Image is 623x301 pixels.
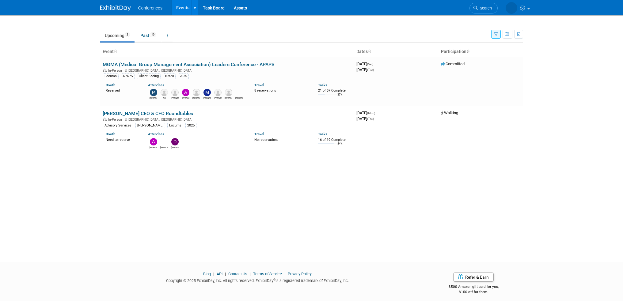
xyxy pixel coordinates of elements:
[150,138,157,145] img: Andrea Fisher
[171,145,179,149] div: Darin Taylor
[253,272,282,276] a: Terms of Service
[318,132,327,136] a: Tasks
[106,137,139,142] div: Need to reserve
[171,89,179,96] img: Brandy Collier
[150,32,156,37] span: 10
[254,83,264,87] a: Travel
[441,62,465,66] span: Committed
[182,89,189,96] img: Andrea Fisher
[103,73,119,79] div: Locums
[318,138,351,142] div: 16 of 19 Complete
[214,89,222,96] img: Chris Pew
[135,123,165,128] div: [PERSON_NAME]
[506,2,517,14] img: Bob Wolf
[185,123,196,128] div: 2025
[193,89,200,96] img: Jerry Limonta
[318,88,351,93] div: 21 of 57 Complete
[236,89,243,96] img: Bob Wolf
[225,96,232,100] div: Joseph Carlino
[367,68,374,72] span: (Tue)
[214,96,222,100] div: Chris Pew
[100,47,354,57] th: Event
[161,89,168,96] img: Bill Kowske
[150,96,157,100] div: Patrick Hinkle
[356,62,375,66] span: [DATE]
[103,69,107,72] img: In-Person Event
[374,62,375,66] span: -
[121,73,135,79] div: APAPS
[163,73,176,79] div: 10x20
[100,277,415,284] div: Copyright © 2025 ExhibitDay, Inc. All rights reserved. ExhibitDay is a registered trademark of Ex...
[108,69,124,73] span: In-Person
[453,273,494,282] a: Refer & Earn
[466,49,469,54] a: Sort by Participation Type
[367,62,373,66] span: (Sat)
[223,272,227,276] span: |
[160,96,168,100] div: Bill Kowske
[356,67,374,72] span: [DATE]
[100,30,135,41] a: Upcoming2
[424,289,523,295] div: $150 off for them.
[367,117,374,121] span: (Thu)
[148,132,164,136] a: Attendees
[217,272,222,276] a: API
[356,116,374,121] span: [DATE]
[254,88,276,92] span: 8 reservations
[103,111,193,116] a: [PERSON_NAME] CEO & CFO Roundtables
[148,83,164,87] a: Attendees
[203,272,211,276] a: Blog
[182,96,189,100] div: Andrea Fisher
[248,272,252,276] span: |
[203,96,211,100] div: Maddie Cummings
[108,118,124,122] span: In-Person
[106,83,115,87] a: Booth
[103,68,351,73] div: [GEOGRAPHIC_DATA], [GEOGRAPHIC_DATA]
[228,272,247,276] a: Contact Us
[441,111,458,115] span: Walking
[114,49,117,54] a: Sort by Event Name
[288,272,312,276] a: Privacy Policy
[439,47,523,57] th: Participation
[337,142,343,150] td: 84%
[103,117,351,122] div: [GEOGRAPHIC_DATA], [GEOGRAPHIC_DATA]
[337,93,343,101] td: 37%
[137,73,161,79] div: Client-Facing
[424,280,523,294] div: $500 Amazon gift card for you,
[160,145,168,149] div: Bob Wolf
[356,111,377,115] span: [DATE]
[138,6,162,10] span: Conferences
[354,47,439,57] th: Dates
[212,272,216,276] span: |
[100,5,131,11] img: ExhibitDay
[203,89,211,96] img: Maddie Cummings
[161,138,168,145] img: Bob Wolf
[103,118,107,121] img: In-Person Event
[106,87,139,93] div: Reserved
[125,32,130,37] span: 2
[167,123,183,128] div: Locums
[254,132,264,136] a: Travel
[106,132,115,136] a: Booth
[376,111,377,115] span: -
[318,83,327,87] a: Tasks
[478,6,492,10] span: Search
[235,96,243,100] div: Bob Wolf
[150,145,157,149] div: Andrea Fisher
[103,123,133,128] div: Advisory Services
[469,3,498,13] a: Search
[171,96,179,100] div: Brandy Collier
[367,111,375,115] span: (Mon)
[150,89,157,96] img: Patrick Hinkle
[254,138,279,142] span: No reservations
[368,49,371,54] a: Sort by Start Date
[273,278,275,281] sup: ®
[192,96,200,100] div: Jerry Limonta
[178,73,189,79] div: 2025
[171,138,179,145] img: Darin Taylor
[103,62,275,67] a: MGMA (Medical Group Management Association) Leaders Conference - APAPS
[136,30,161,41] a: Past10
[283,272,287,276] span: |
[225,89,232,96] img: Joseph Carlino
